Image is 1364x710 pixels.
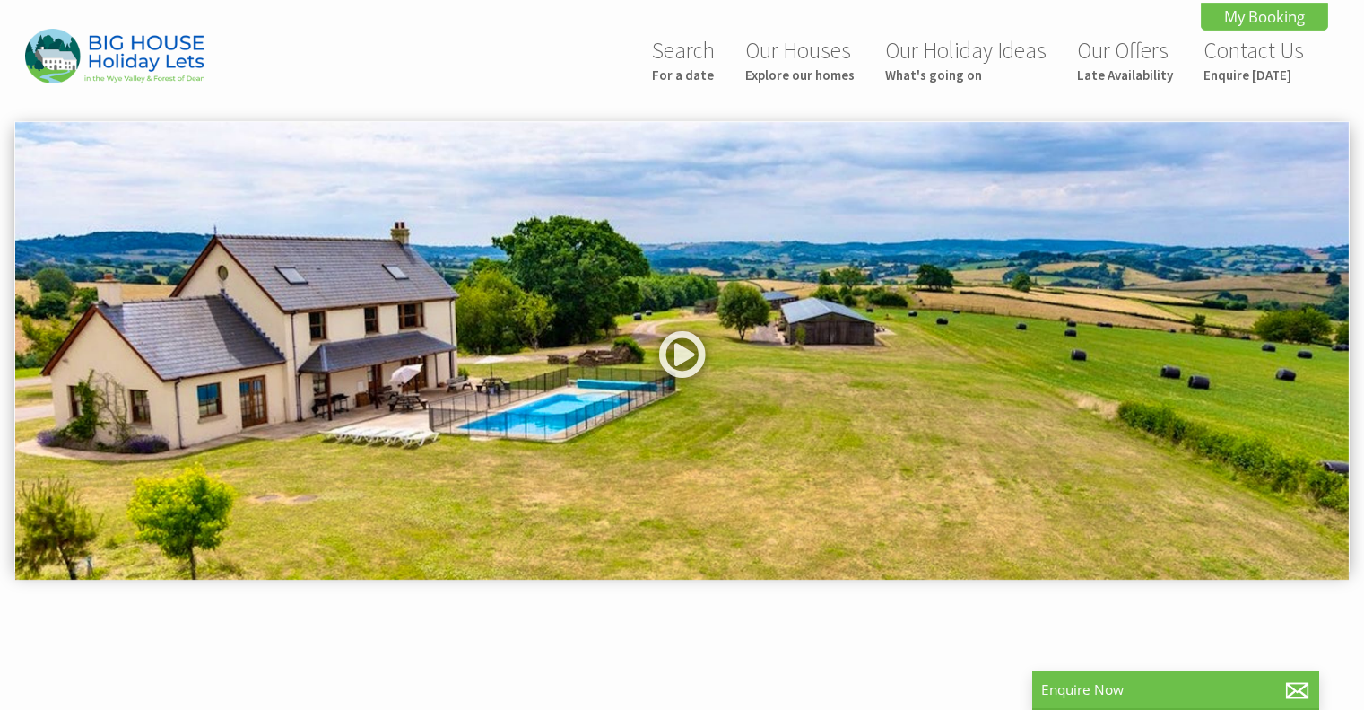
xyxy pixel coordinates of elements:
img: Big House Holiday Lets [25,29,204,83]
a: Our OffersLate Availability [1077,36,1173,83]
a: My Booking [1201,3,1328,31]
small: Enquire [DATE] [1203,66,1304,83]
p: Enquire Now [1041,680,1310,699]
a: Contact UsEnquire [DATE] [1203,36,1304,83]
small: What's going on [885,66,1047,83]
small: Explore our homes [745,66,855,83]
a: Our HousesExplore our homes [745,36,855,83]
a: SearchFor a date [652,36,715,83]
small: For a date [652,66,715,83]
small: Late Availability [1077,66,1173,83]
a: Our Holiday IdeasWhat's going on [885,36,1047,83]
